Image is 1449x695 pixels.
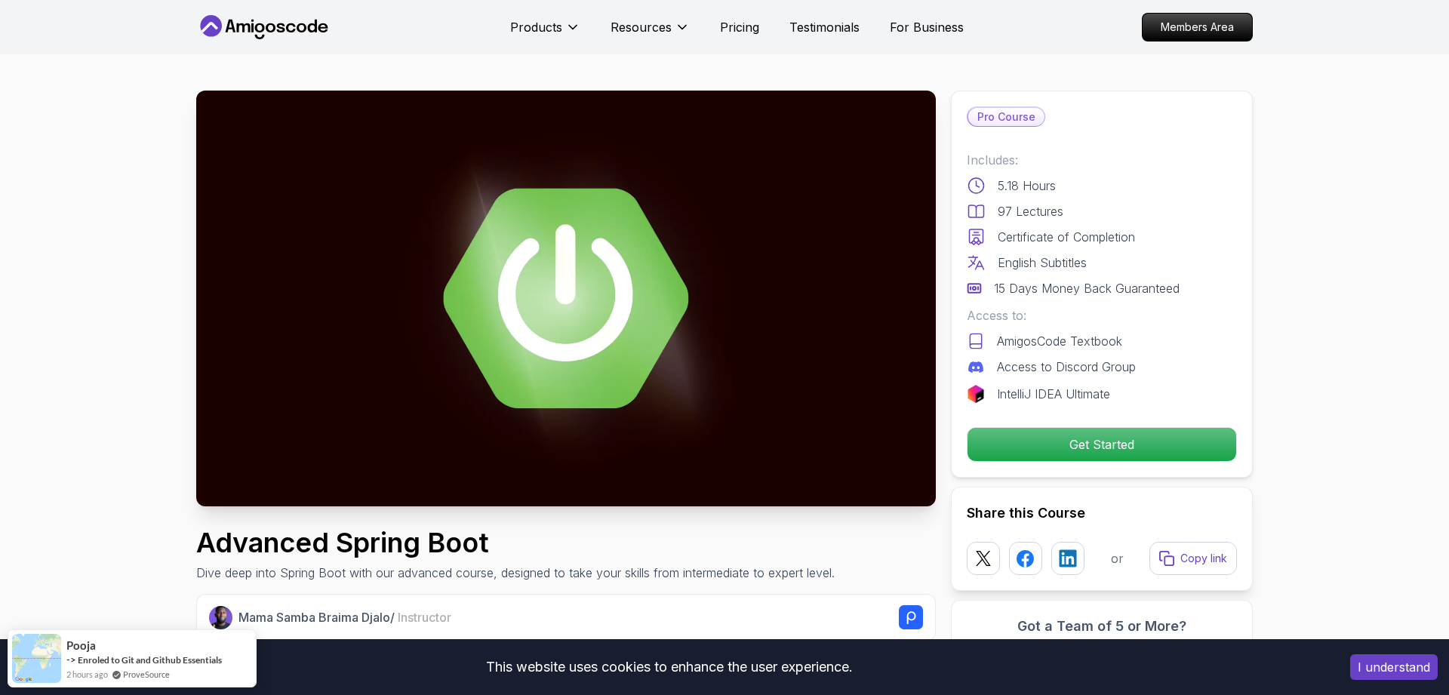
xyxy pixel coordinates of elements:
p: Access to: [967,306,1237,324]
img: jetbrains logo [967,385,985,403]
p: English Subtitles [998,254,1087,272]
a: Enroled to Git and Github Essentials [78,654,222,666]
span: -> [66,653,76,666]
h1: Advanced Spring Boot [196,527,835,558]
a: For Business [890,18,964,36]
p: Includes: [967,151,1237,169]
a: Testimonials [789,18,860,36]
a: ProveSource [123,668,170,681]
a: Members Area [1142,13,1253,42]
p: 97 Lectures [998,202,1063,220]
a: Pricing [720,18,759,36]
button: Resources [611,18,690,48]
p: Get Started [968,428,1236,461]
span: 2 hours ago [66,668,108,681]
p: Access to Discord Group [997,358,1136,376]
span: Pooja [66,639,96,652]
p: Certificate of Completion [998,228,1135,246]
p: 15 Days Money Back Guaranteed [994,279,1180,297]
p: IntelliJ IDEA Ultimate [997,385,1110,403]
p: Mama Samba Braima Djalo / [238,608,451,626]
p: 5.18 Hours [998,177,1056,195]
button: Get Started [967,427,1237,462]
h3: Got a Team of 5 or More? [967,616,1237,637]
span: Instructor [398,610,451,625]
button: Products [510,18,580,48]
p: Resources [611,18,672,36]
p: AmigosCode Textbook [997,332,1122,350]
p: Products [510,18,562,36]
button: Accept cookies [1350,654,1438,680]
p: Dive deep into Spring Boot with our advanced course, designed to take your skills from intermedia... [196,564,835,582]
img: Nelson Djalo [209,606,232,629]
p: Pro Course [968,108,1044,126]
h2: Share this Course [967,503,1237,524]
p: Copy link [1180,551,1227,566]
p: Members Area [1143,14,1252,41]
img: provesource social proof notification image [12,634,61,683]
div: This website uses cookies to enhance the user experience. [11,650,1327,684]
img: advanced-spring-boot_thumbnail [196,91,936,506]
button: Copy link [1149,542,1237,575]
p: or [1111,549,1124,567]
